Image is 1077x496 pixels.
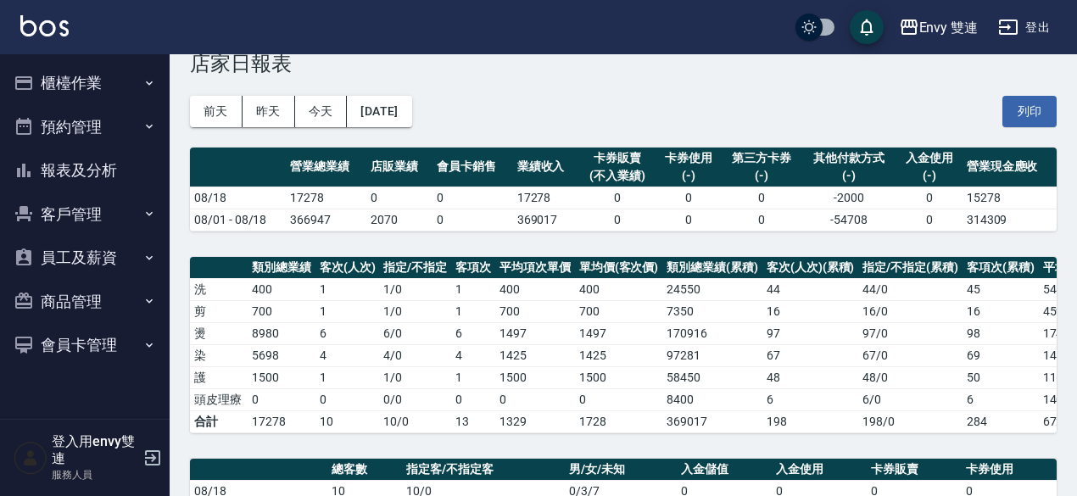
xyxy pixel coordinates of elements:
[286,209,366,231] td: 366947
[315,410,380,432] td: 10
[858,300,963,322] td: 16 / 0
[892,10,985,45] button: Envy 雙連
[896,187,963,209] td: 0
[583,167,651,185] div: (不入業績)
[1002,96,1057,127] button: 列印
[901,167,958,185] div: (-)
[660,149,717,167] div: 卡券使用
[7,323,163,367] button: 會員卡管理
[7,280,163,324] button: 商品管理
[190,96,243,127] button: 前天
[315,388,380,410] td: 0
[190,278,248,300] td: 洗
[366,209,432,231] td: 2070
[858,257,963,279] th: 指定/不指定(累積)
[762,322,859,344] td: 97
[366,187,432,209] td: 0
[495,388,575,410] td: 0
[190,410,248,432] td: 合計
[858,278,963,300] td: 44 / 0
[248,344,315,366] td: 5698
[379,366,451,388] td: 1 / 0
[379,278,451,300] td: 1 / 0
[451,278,495,300] td: 1
[901,149,958,167] div: 入金使用
[677,459,772,481] th: 入金儲值
[451,257,495,279] th: 客項次
[662,322,762,344] td: 170916
[963,300,1039,322] td: 16
[315,366,380,388] td: 1
[7,61,163,105] button: 櫃檯作業
[963,410,1039,432] td: 284
[402,459,565,481] th: 指定客/不指定客
[575,344,663,366] td: 1425
[858,410,963,432] td: 198/0
[190,52,1057,75] h3: 店家日報表
[451,344,495,366] td: 4
[379,322,451,344] td: 6 / 0
[495,300,575,322] td: 700
[190,187,286,209] td: 08/18
[366,148,432,187] th: 店販業績
[662,344,762,366] td: 97281
[7,148,163,192] button: 報表及分析
[858,366,963,388] td: 48 / 0
[315,278,380,300] td: 1
[722,209,802,231] td: 0
[190,300,248,322] td: 剪
[513,209,579,231] td: 369017
[190,209,286,231] td: 08/01 - 08/18
[379,344,451,366] td: 4 / 0
[583,149,651,167] div: 卡券販賣
[248,300,315,322] td: 700
[315,322,380,344] td: 6
[762,278,859,300] td: 44
[962,459,1057,481] th: 卡券使用
[451,388,495,410] td: 0
[762,300,859,322] td: 16
[575,322,663,344] td: 1497
[662,257,762,279] th: 類別總業績(累積)
[190,322,248,344] td: 燙
[575,257,663,279] th: 單均價(客次價)
[451,322,495,344] td: 6
[248,366,315,388] td: 1500
[660,167,717,185] div: (-)
[315,300,380,322] td: 1
[295,96,348,127] button: 今天
[451,410,495,432] td: 13
[575,300,663,322] td: 700
[190,388,248,410] td: 頭皮理療
[379,388,451,410] td: 0 / 0
[52,433,138,467] h5: 登入用envy雙連
[315,257,380,279] th: 客次(人次)
[963,278,1039,300] td: 45
[963,148,1057,187] th: 營業現金應收
[243,96,295,127] button: 昨天
[432,187,513,209] td: 0
[963,187,1057,209] td: 15278
[379,300,451,322] td: 1 / 0
[963,257,1039,279] th: 客項次(累積)
[575,388,663,410] td: 0
[662,410,762,432] td: 369017
[726,167,798,185] div: (-)
[432,148,513,187] th: 會員卡銷售
[7,236,163,280] button: 員工及薪資
[963,322,1039,344] td: 98
[347,96,411,127] button: [DATE]
[762,257,859,279] th: 客次(人次)(累積)
[52,467,138,482] p: 服務人員
[656,209,722,231] td: 0
[806,149,891,167] div: 其他付款方式
[575,410,663,432] td: 1728
[662,278,762,300] td: 24550
[7,105,163,149] button: 預約管理
[762,344,859,366] td: 67
[327,459,402,481] th: 總客數
[513,187,579,209] td: 17278
[379,410,451,432] td: 10/0
[858,322,963,344] td: 97 / 0
[762,410,859,432] td: 198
